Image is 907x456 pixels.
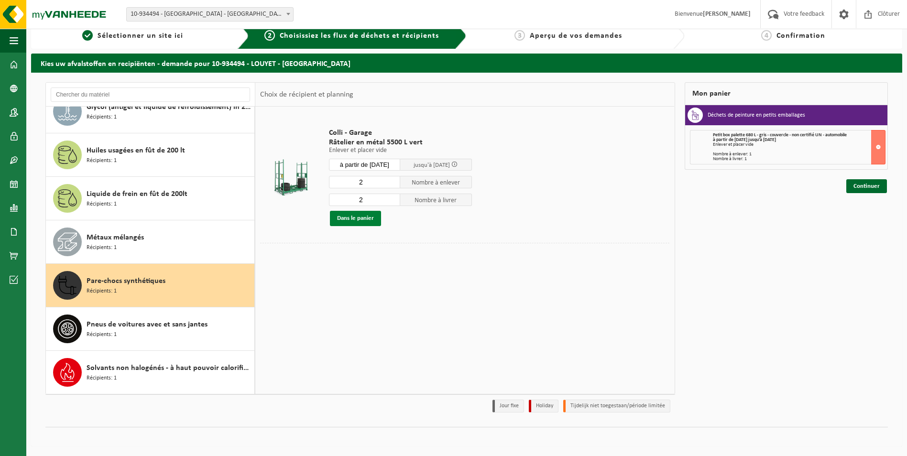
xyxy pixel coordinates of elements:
[46,133,255,177] button: Huiles usagées en fût de 200 lt Récipients: 1
[761,30,772,41] span: 4
[264,30,275,41] span: 2
[87,243,117,252] span: Récipients: 1
[330,211,381,226] button: Dans le panier
[713,157,885,162] div: Nombre à livrer: 1
[713,152,885,157] div: Nombre à enlever: 1
[46,264,255,307] button: Pare-chocs synthétiques Récipients: 1
[46,177,255,220] button: Liquide de frein en fût de 200lt Récipients: 1
[87,188,187,200] span: Liquide de frein en fût de 200lt
[703,11,751,18] strong: [PERSON_NAME]
[51,87,250,102] input: Chercher du matériel
[713,132,847,138] span: Petit box palette 680 L - gris - couvercle - non certifié UN - automobile
[776,32,825,40] span: Confirmation
[414,162,450,168] span: jusqu'à [DATE]
[846,179,887,193] a: Continuer
[530,32,622,40] span: Aperçu de vos demandes
[713,142,885,147] div: Enlever et placer vide
[46,90,255,133] button: Glycol (antigel et liquide de refroidissement) in 200l Récipients: 1
[329,159,401,171] input: Sélectionnez date
[87,362,252,374] span: Solvants non halogénés - à haut pouvoir calorifique en fût 200L
[685,82,888,105] div: Mon panier
[98,32,183,40] span: Sélectionner un site ici
[400,176,472,188] span: Nombre à enlever
[82,30,93,41] span: 1
[87,145,185,156] span: Huiles usagées en fût de 200 lt
[529,400,558,413] li: Holiday
[329,147,472,154] p: Enlever et placer vide
[87,232,144,243] span: Métaux mélangés
[31,54,902,72] h2: Kies uw afvalstoffen en recipiënten - demande pour 10-934494 - LOUYET - [GEOGRAPHIC_DATA]
[713,137,776,142] strong: à partir de [DATE] jusqu'à [DATE]
[46,307,255,351] button: Pneus de voitures avec et sans jantes Récipients: 1
[87,287,117,296] span: Récipients: 1
[87,156,117,165] span: Récipients: 1
[329,128,472,138] span: Colli - Garage
[708,108,805,123] h3: Déchets de peinture en petits emballages
[87,319,208,330] span: Pneus de voitures avec et sans jantes
[280,32,439,40] span: Choisissiez les flux de déchets et récipients
[87,374,117,383] span: Récipients: 1
[87,113,117,122] span: Récipients: 1
[255,83,358,107] div: Choix de récipient et planning
[563,400,670,413] li: Tijdelijk niet toegestaan/période limitée
[329,138,472,147] span: Râtelier en métal 5500 L vert
[126,7,294,22] span: 10-934494 - LOUYET - MONT ST GUIBERT - MONT-SAINT-GUIBERT
[400,194,472,206] span: Nombre à livrer
[492,400,524,413] li: Jour fixe
[87,101,252,113] span: Glycol (antigel et liquide de refroidissement) in 200l
[87,330,117,339] span: Récipients: 1
[87,200,117,209] span: Récipients: 1
[127,8,293,21] span: 10-934494 - LOUYET - MONT ST GUIBERT - MONT-SAINT-GUIBERT
[46,220,255,264] button: Métaux mélangés Récipients: 1
[46,351,255,394] button: Solvants non halogénés - à haut pouvoir calorifique en fût 200L Récipients: 1
[87,275,165,287] span: Pare-chocs synthétiques
[514,30,525,41] span: 3
[36,30,230,42] a: 1Sélectionner un site ici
